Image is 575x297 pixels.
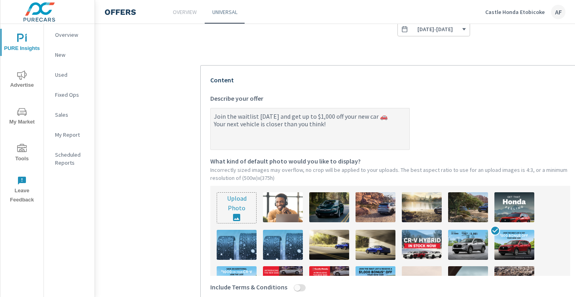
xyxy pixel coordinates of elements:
[44,149,95,169] div: Scheduled Reports
[448,266,488,296] img: description
[3,176,41,205] span: Leave Feedback
[210,282,287,292] span: Include Terms & Conditions
[402,266,442,296] img: description
[55,51,88,59] p: New
[3,34,41,53] span: PURE Insights
[263,192,303,222] img: description
[3,144,41,163] span: Tools
[212,8,237,16] p: Universal
[44,89,95,101] div: Fixed Ops
[309,230,349,260] img: description
[309,266,349,296] img: description
[55,131,88,139] p: My Report
[263,266,303,296] img: description
[210,75,570,85] p: Content
[551,5,565,19] div: AF
[494,230,534,260] img: description
[217,266,257,296] img: description
[211,110,409,149] textarea: Describe your offer
[55,31,88,39] p: Overview
[55,91,88,99] p: Fixed Ops
[294,284,300,291] button: Include Terms & Conditions
[44,129,95,141] div: My Report
[3,70,41,90] span: Advertise
[402,192,442,222] img: description
[356,230,395,260] img: description
[448,230,488,260] img: description
[485,8,545,16] p: Castle Honda Etobicoke
[105,7,136,17] h4: Offers
[356,266,395,296] img: description
[210,94,263,103] span: Describe your offer
[402,230,442,260] img: description
[309,192,349,222] img: description
[494,192,534,222] img: description
[55,71,88,79] p: Used
[0,24,43,208] div: nav menu
[44,49,95,61] div: New
[44,29,95,41] div: Overview
[210,156,361,166] span: What kind of default photo would you like to display?
[397,22,470,36] button: How long should this run?
[173,8,197,16] p: Overview
[3,107,41,127] span: My Market
[55,111,88,119] p: Sales
[263,230,303,260] img: description
[356,192,395,222] img: description
[494,266,534,296] img: description
[217,230,257,260] img: description
[448,192,488,222] img: description
[210,166,570,182] p: Incorrectly sized images may overflow, no crop will be applied to your uploads. The best aspect r...
[417,26,453,33] span: [DATE] - [DATE]
[44,69,95,81] div: Used
[44,109,95,121] div: Sales
[55,151,88,167] p: Scheduled Reports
